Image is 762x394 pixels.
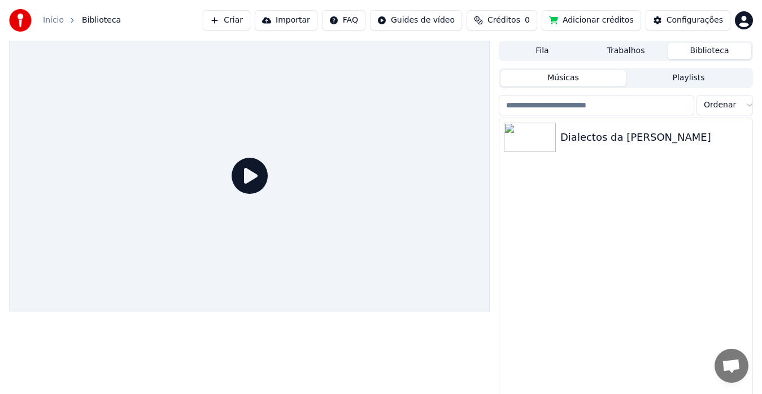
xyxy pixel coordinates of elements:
button: Playlists [626,70,751,86]
span: 0 [525,15,530,26]
button: Configurações [646,10,730,31]
button: FAQ [322,10,365,31]
span: Créditos [487,15,520,26]
span: Ordenar [704,99,736,111]
button: Biblioteca [668,43,751,59]
button: Músicas [500,70,626,86]
div: Conversa aberta [715,349,748,383]
div: Dialectos da [PERSON_NAME] [560,129,748,145]
nav: breadcrumb [43,15,121,26]
img: youka [9,9,32,32]
div: Configurações [667,15,723,26]
span: Biblioteca [82,15,121,26]
a: Início [43,15,64,26]
button: Adicionar créditos [542,10,641,31]
button: Importar [255,10,317,31]
button: Trabalhos [584,43,668,59]
button: Criar [203,10,250,31]
button: Créditos0 [467,10,537,31]
button: Guides de vídeo [370,10,462,31]
button: Fila [500,43,584,59]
